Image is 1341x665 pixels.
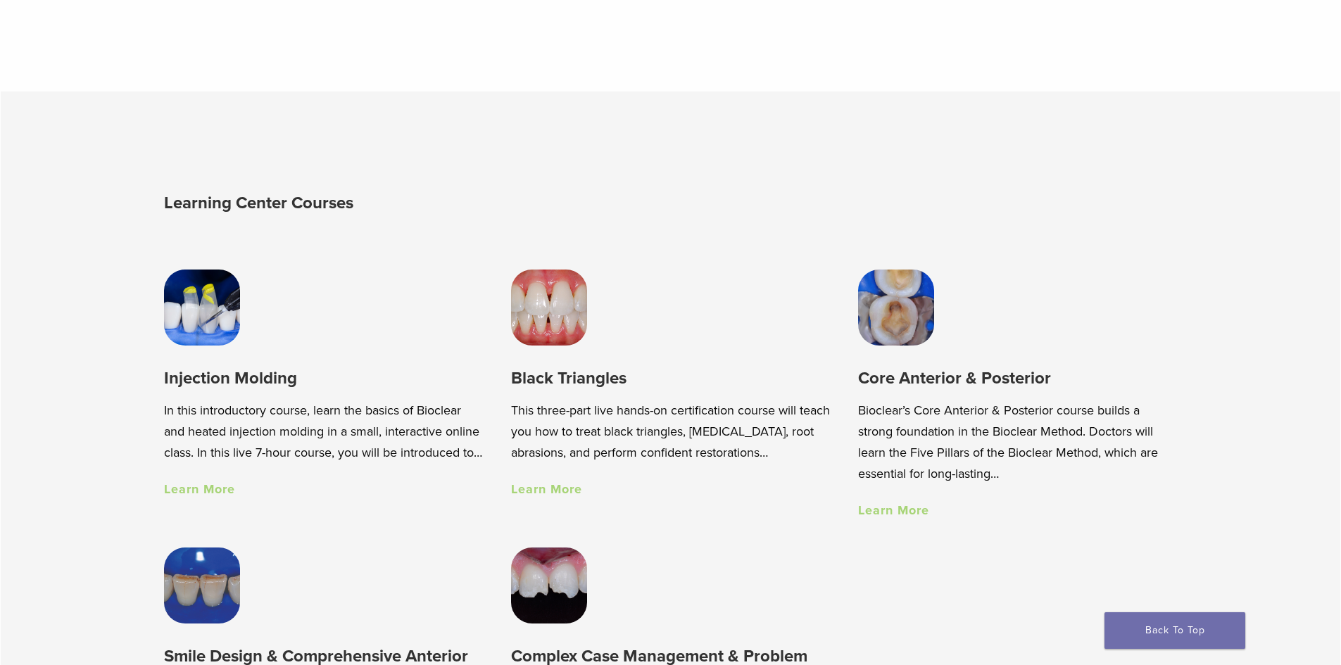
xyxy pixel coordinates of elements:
[164,367,483,390] h3: Injection Molding
[858,367,1177,390] h3: Core Anterior & Posterior
[511,367,830,390] h3: Black Triangles
[1104,612,1245,649] a: Back To Top
[164,400,483,463] p: In this introductory course, learn the basics of Bioclear and heated injection molding in a small...
[858,502,929,518] a: Learn More
[511,400,830,463] p: This three-part live hands-on certification course will teach you how to treat black triangles, [...
[164,481,235,497] a: Learn More
[164,186,674,220] h2: Learning Center Courses
[858,400,1177,484] p: Bioclear’s Core Anterior & Posterior course builds a strong foundation in the Bioclear Method. Do...
[511,481,582,497] a: Learn More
